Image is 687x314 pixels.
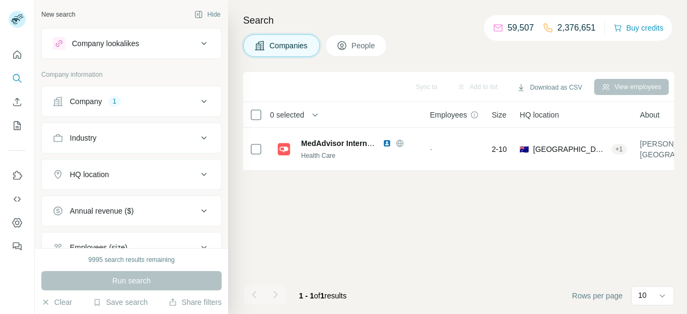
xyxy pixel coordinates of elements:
span: Companies [269,40,309,51]
p: 10 [638,290,647,301]
span: 🇦🇺 [520,144,529,155]
span: [GEOGRAPHIC_DATA], [GEOGRAPHIC_DATA] [533,144,606,155]
button: Dashboard [9,213,26,232]
div: 1 [108,97,121,106]
button: HQ location [42,162,221,187]
span: Rows per page [572,290,623,301]
div: Annual revenue ($) [70,206,134,216]
div: 9995 search results remaining [89,255,175,265]
div: + 1 [611,144,627,154]
button: Industry [42,125,221,151]
button: Clear [41,297,72,308]
span: People [352,40,376,51]
span: results [299,291,347,300]
button: Enrich CSV [9,92,26,112]
h4: Search [243,13,674,28]
button: Save search [93,297,148,308]
button: My lists [9,116,26,135]
button: Employees (size) [42,235,221,260]
span: 1 [320,291,325,300]
button: Annual revenue ($) [42,198,221,224]
div: Industry [70,133,97,143]
div: Company lookalikes [72,38,139,49]
span: HQ location [520,109,559,120]
button: Quick start [9,45,26,64]
button: Hide [187,6,228,23]
span: Employees [430,109,467,120]
span: of [314,291,320,300]
span: About [640,109,660,120]
span: 2-10 [492,144,507,155]
button: Download as CSV [509,79,589,96]
button: Search [9,69,26,88]
span: MedAdvisor International [301,139,391,148]
button: Use Surfe on LinkedIn [9,166,26,185]
button: Feedback [9,237,26,256]
div: Company [70,96,102,107]
button: Use Surfe API [9,189,26,209]
span: Size [492,109,506,120]
span: 1 - 1 [299,291,314,300]
button: Company1 [42,89,221,114]
p: Company information [41,70,222,79]
div: Health Care [301,151,417,160]
button: Share filters [169,297,222,308]
button: Buy credits [613,20,663,35]
span: - [430,145,433,154]
p: 59,507 [508,21,534,34]
div: Employees (size) [70,242,127,253]
div: HQ location [70,169,109,180]
button: Company lookalikes [42,31,221,56]
span: 0 selected [270,109,304,120]
img: Logo of MedAdvisor International [275,141,293,158]
p: 2,376,651 [558,21,596,34]
img: LinkedIn logo [383,139,391,148]
div: New search [41,10,75,19]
